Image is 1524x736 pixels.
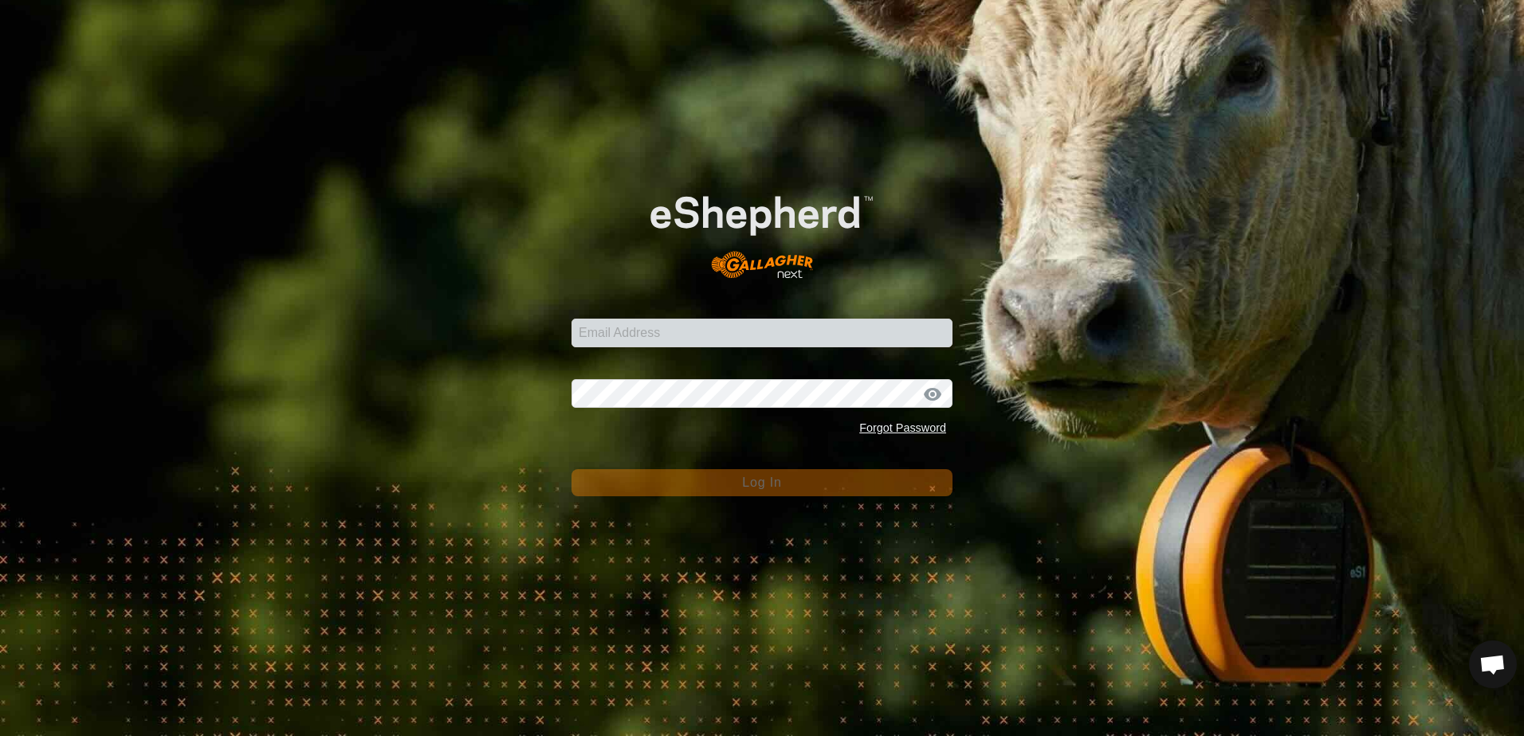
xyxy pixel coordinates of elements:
[571,469,953,496] button: Log In
[571,319,953,347] input: Email Address
[859,421,946,434] a: Forgot Password
[742,476,781,489] span: Log In
[1469,640,1517,688] div: Open chat
[610,164,914,294] img: E-shepherd Logo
